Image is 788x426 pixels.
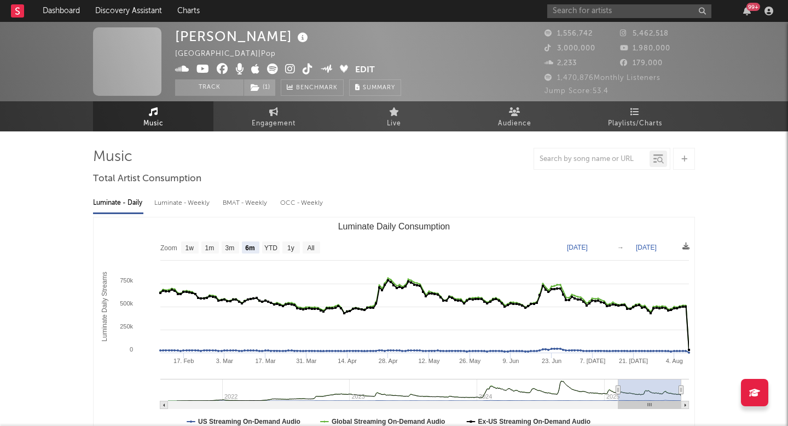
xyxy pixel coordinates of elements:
[617,244,624,251] text: →
[544,74,660,82] span: 1,470,876 Monthly Listeners
[154,194,212,212] div: Luminate - Weekly
[580,358,605,364] text: 7. [DATE]
[186,244,194,252] text: 1w
[575,101,695,131] a: Playlists/Charts
[245,244,254,252] text: 6m
[205,244,215,252] text: 1m
[363,85,395,91] span: Summary
[93,172,201,186] span: Total Artist Consumption
[502,358,519,364] text: 9. Jun
[143,117,164,130] span: Music
[418,358,440,364] text: 12. May
[255,358,276,364] text: 17. Mar
[120,300,133,307] text: 500k
[93,194,143,212] div: Luminate - Daily
[223,194,269,212] div: BMAT - Weekly
[534,155,650,164] input: Search by song name or URL
[175,79,244,96] button: Track
[567,244,588,251] text: [DATE]
[130,346,133,353] text: 0
[498,117,531,130] span: Audience
[120,323,133,330] text: 250k
[743,7,751,15] button: 99+
[332,418,445,425] text: Global Streaming On-Demand Audio
[620,60,663,67] span: 179,000
[213,101,334,131] a: Engagement
[547,4,711,18] input: Search for artists
[454,101,575,131] a: Audience
[173,358,194,364] text: 17. Feb
[620,30,669,37] span: 5,462,518
[160,244,177,252] text: Zoom
[608,117,662,130] span: Playlists/Charts
[666,358,683,364] text: 4. Aug
[307,244,314,252] text: All
[334,101,454,131] a: Live
[544,60,577,67] span: 2,233
[93,101,213,131] a: Music
[355,64,375,77] button: Edit
[620,45,670,52] span: 1,980,000
[349,79,401,96] button: Summary
[120,277,133,284] text: 750k
[379,358,398,364] text: 28. Apr
[252,117,296,130] span: Engagement
[459,358,481,364] text: 26. May
[101,272,108,341] text: Luminate Daily Streams
[387,117,401,130] span: Live
[746,3,760,11] div: 99 +
[296,82,338,95] span: Benchmark
[542,358,561,364] text: 23. Jun
[296,358,317,364] text: 31. Mar
[544,88,609,95] span: Jump Score: 53.4
[264,244,277,252] text: YTD
[636,244,657,251] text: [DATE]
[281,79,344,96] a: Benchmark
[338,358,357,364] text: 14. Apr
[544,30,593,37] span: 1,556,742
[175,27,311,45] div: [PERSON_NAME]
[225,244,235,252] text: 3m
[216,358,234,364] text: 3. Mar
[175,48,288,61] div: [GEOGRAPHIC_DATA] | Pop
[619,358,648,364] text: 21. [DATE]
[244,79,275,96] button: (1)
[280,194,324,212] div: OCC - Weekly
[544,45,595,52] span: 3,000,000
[478,418,591,425] text: Ex-US Streaming On-Demand Audio
[287,244,294,252] text: 1y
[244,79,276,96] span: ( 1 )
[198,418,300,425] text: US Streaming On-Demand Audio
[338,222,450,231] text: Luminate Daily Consumption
